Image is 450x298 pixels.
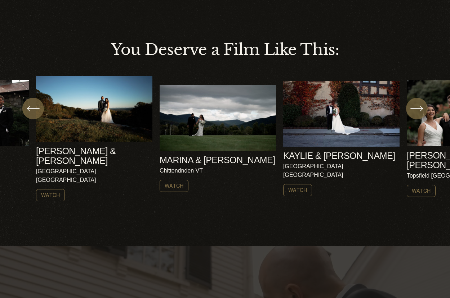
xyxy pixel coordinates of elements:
p: You Deserve a Film Like This: [36,38,414,61]
button: Next [406,98,428,119]
a: Watch [160,180,188,192]
a: Watch [36,189,65,201]
a: Watch [283,184,312,196]
button: Previous [22,98,44,119]
a: Watch [407,185,436,197]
